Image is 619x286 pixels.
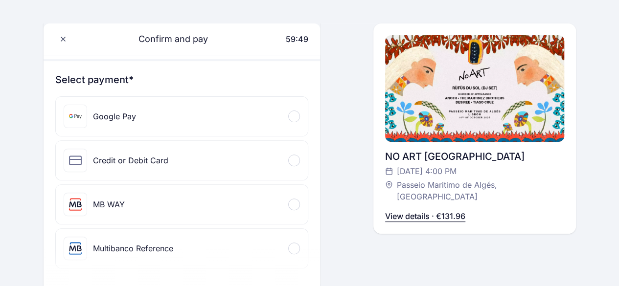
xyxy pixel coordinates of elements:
[93,154,168,166] div: Credit or Debit Card
[286,34,308,44] span: 59:49
[127,32,208,46] span: Confirm and pay
[55,73,309,87] h3: Select payment*
[385,150,564,163] div: NO ART [GEOGRAPHIC_DATA]
[93,198,125,210] div: MB WAY
[93,110,136,122] div: Google Pay
[397,179,554,202] span: Passeio Maritimo de Algés, [GEOGRAPHIC_DATA]
[93,242,173,254] div: Multibanco Reference
[397,165,457,177] span: [DATE] 4:00 PM
[385,210,465,222] p: View details · €131.96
